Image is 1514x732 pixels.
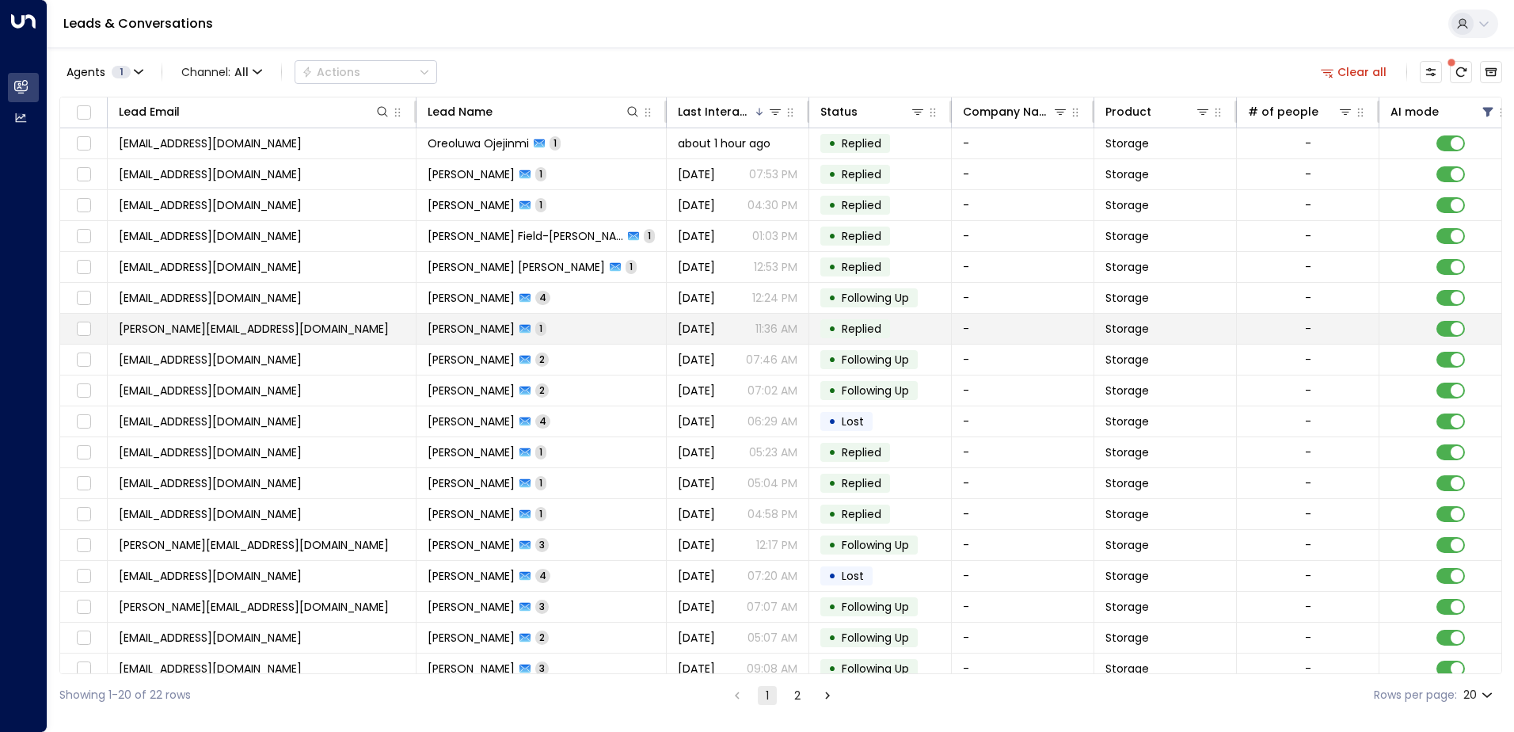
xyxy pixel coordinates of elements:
span: Replied [842,475,881,491]
span: Shikha Rai [428,352,515,368]
span: 3 [535,600,549,613]
div: • [828,532,836,559]
span: Toggle select row [74,659,93,679]
span: 4 [535,414,550,428]
div: - [1305,383,1311,398]
td: - [952,592,1094,622]
p: 04:58 PM [747,506,797,522]
div: - [1305,568,1311,584]
span: Storage [1105,321,1149,337]
span: 2 [535,631,549,644]
span: l.whitehouse@me.com [119,599,389,615]
span: 2 [535,383,549,397]
span: Jane Yeo [428,630,515,646]
span: Channel: [175,61,268,83]
div: Company Name [963,102,1052,121]
span: Nick Jeeves [428,383,515,398]
div: Status [820,102,858,121]
span: Storage [1105,352,1149,368]
span: Toggle select row [74,319,93,339]
span: Storage [1105,475,1149,491]
div: • [828,470,836,497]
div: • [828,624,836,651]
div: Button group with a nested menu [295,60,437,84]
span: cookiedog2112@gmail.com [119,630,302,646]
td: - [952,221,1094,251]
button: Actions [295,60,437,84]
td: - [952,561,1094,591]
div: • [828,593,836,620]
div: AI mode [1390,102,1496,121]
span: Michael Hems [428,290,515,306]
span: Gareth Vickers [428,197,515,213]
span: Yesterday [678,166,715,182]
td: - [952,406,1094,437]
span: Ed Payne [428,661,515,677]
span: Aug 24, 2025 [678,537,715,553]
p: 07:02 AM [747,383,797,398]
div: - [1305,475,1311,491]
div: - [1305,321,1311,337]
span: Suleman Bhana [428,166,515,182]
span: mickyhems@gmail.com [119,290,302,306]
td: - [952,499,1094,529]
span: Replied [842,166,881,182]
div: - [1305,352,1311,368]
span: Toggle select row [74,134,93,154]
span: There are new threads available. Refresh the grid to view the latest updates. [1450,61,1472,83]
span: Aug 23, 2025 [678,661,715,677]
span: 1 [626,260,637,273]
div: • [828,377,836,404]
span: Following Up [842,599,909,615]
div: - [1305,661,1311,677]
span: Following Up [842,290,909,306]
p: 05:23 AM [749,444,797,460]
td: - [952,468,1094,498]
p: 12:53 PM [754,259,797,275]
div: • [828,254,836,280]
span: Yesterday [678,414,715,429]
span: 1 [644,229,655,242]
span: Storage [1105,135,1149,151]
span: Storage [1105,228,1149,244]
span: essexman88@gmail.com [119,197,302,213]
div: - [1305,228,1311,244]
span: Storage [1105,166,1149,182]
span: Storage [1105,444,1149,460]
div: - [1305,506,1311,522]
td: - [952,654,1094,684]
td: - [952,190,1094,220]
span: Toggle select row [74,505,93,524]
td: - [952,252,1094,282]
button: Archived Leads [1480,61,1502,83]
div: Lead Name [428,102,493,121]
div: Lead Email [119,102,390,121]
span: Toggle select row [74,350,93,370]
div: - [1305,166,1311,182]
span: Lost [842,568,864,584]
span: Toggle select row [74,566,93,586]
span: Hasham Sarwar [428,506,515,522]
div: • [828,346,836,373]
span: Hasham Sarwar [428,475,515,491]
p: 01:03 PM [752,228,797,244]
div: - [1305,599,1311,615]
div: # of people [1248,102,1353,121]
span: sfg1999@outlook.com [119,228,302,244]
span: Yesterday [678,290,715,306]
span: Following Up [842,352,909,368]
span: Storage [1105,568,1149,584]
span: Following Up [842,630,909,646]
span: Toggle select row [74,165,93,185]
span: 1 [535,198,546,212]
span: Agents [67,67,105,78]
span: hsarwar4237@gmail.com [119,506,302,522]
span: Aug 24, 2025 [678,475,715,491]
span: Storage [1105,414,1149,429]
span: Storage [1105,383,1149,398]
span: Toggle select row [74,628,93,648]
button: Go to next page [818,686,837,705]
span: 1 [112,66,131,78]
div: Lead Email [119,102,180,121]
span: Aug 24, 2025 [678,599,715,615]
